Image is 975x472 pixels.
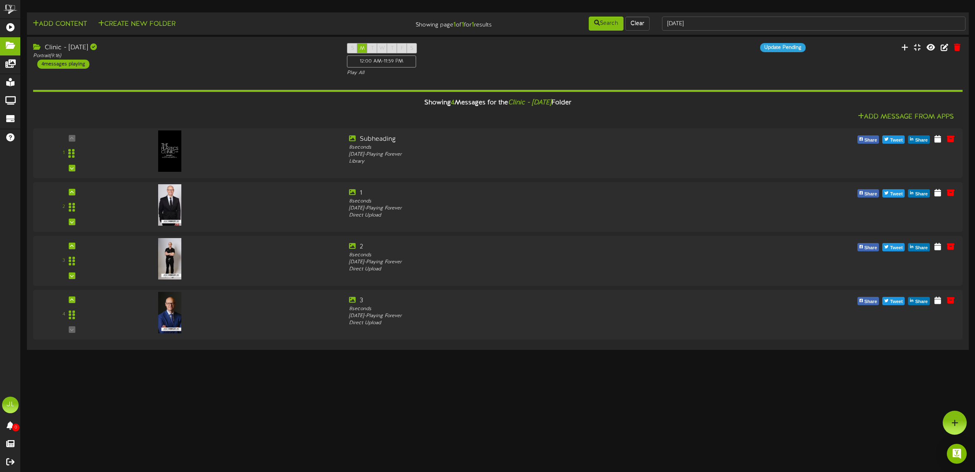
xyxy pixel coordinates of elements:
[908,135,930,144] button: Share
[462,21,464,29] strong: 1
[349,313,724,320] div: [DATE] - Playing Forever
[908,243,930,251] button: Share
[347,55,416,67] div: 12:00 AM - 11:59 PM
[508,99,551,106] i: Clinic - [DATE]
[371,46,374,51] span: T
[863,190,879,199] span: Share
[855,112,956,122] button: Add Message From Apps
[158,130,181,172] img: 412cd049-a780-46fb-bb7b-8fbd875f14b2.jpg
[888,243,904,253] span: Tweet
[863,243,879,253] span: Share
[96,19,178,29] button: Create New Folder
[349,212,724,219] div: Direct Upload
[349,135,724,144] div: Subheading
[33,53,335,60] div: Portrait ( 9:16 )
[882,243,905,251] button: Tweet
[863,136,879,145] span: Share
[401,46,404,51] span: F
[347,70,648,77] div: Play All
[888,297,904,306] span: Tweet
[857,243,879,251] button: Share
[349,259,724,266] div: [DATE] - Playing Forever
[349,144,724,151] div: 8 seconds
[453,21,456,29] strong: 1
[349,151,724,158] div: [DATE] - Playing Forever
[863,297,879,306] span: Share
[2,397,19,413] div: JL
[913,190,929,199] span: Share
[349,296,724,306] div: 3
[908,189,930,197] button: Share
[882,297,905,305] button: Tweet
[349,242,724,252] div: 2
[625,17,650,31] button: Clear
[472,21,474,29] strong: 1
[379,46,385,51] span: W
[410,46,413,51] span: S
[360,46,365,51] span: M
[913,297,929,306] span: Share
[158,238,181,279] img: 97dcecc2-c68d-410c-b716-4562bd0c7e87.jpg
[857,135,879,144] button: Share
[391,46,394,51] span: T
[27,94,969,112] div: Showing Messages for the Folder
[340,16,498,30] div: Showing page of for results
[947,444,967,464] div: Open Intercom Messenger
[882,189,905,197] button: Tweet
[158,184,181,226] img: 5759e430-42a4-47d1-ba8b-1c98af11c306.jpg
[882,135,905,144] button: Tweet
[349,188,724,198] div: 1
[888,190,904,199] span: Tweet
[158,292,181,333] img: 36cb26ae-7bc2-4bd3-8144-415202b0ca01.jpg
[349,198,724,205] div: 8 seconds
[888,136,904,145] span: Tweet
[857,189,879,197] button: Share
[913,136,929,145] span: Share
[857,297,879,305] button: Share
[12,424,19,431] span: 0
[760,43,806,52] div: Update Pending
[33,43,335,53] div: Clinic - [DATE]
[662,17,965,31] input: -- Search Folders by Name --
[349,306,724,313] div: 8 seconds
[349,266,724,273] div: Direct Upload
[451,99,455,106] span: 4
[349,205,724,212] div: [DATE] - Playing Forever
[349,158,724,165] div: Library
[589,17,624,31] button: Search
[349,252,724,259] div: 8 seconds
[349,320,724,327] div: Direct Upload
[30,19,89,29] button: Add Content
[908,297,930,305] button: Share
[351,46,354,51] span: S
[37,60,89,69] div: 4 messages playing
[913,243,929,253] span: Share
